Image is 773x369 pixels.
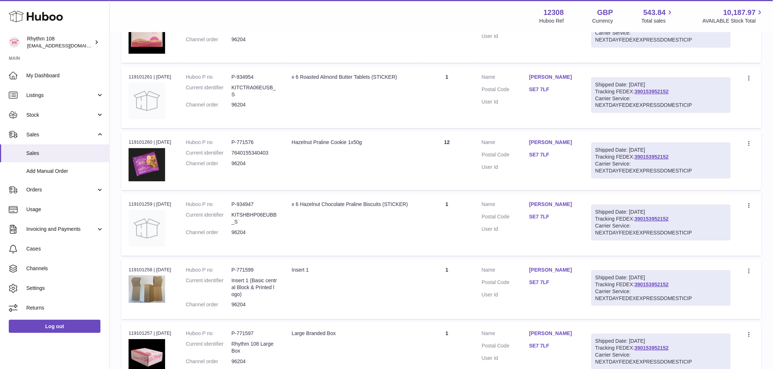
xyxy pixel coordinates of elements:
[529,213,577,220] a: SE7 7LF
[232,229,277,236] dd: 96204
[129,148,165,181] img: 123081684746041.JPG
[26,92,96,99] span: Listings
[27,35,93,49] div: Rhythm 108
[482,342,529,351] dt: Postal Code
[129,330,171,337] div: 119101257 | [DATE]
[292,74,412,81] div: x 6 Roasted Almond Butter Tablets (STICKER)
[292,201,412,208] div: x 6 Hazelnut Chocolate Praline Biscuits (STICKER)
[186,211,232,225] dt: Current identifier
[420,259,475,319] td: 1
[27,43,107,48] span: [EMAIL_ADDRESS][DOMAIN_NAME]
[232,149,277,156] dd: 7640155340403
[26,265,104,272] span: Channels
[186,101,232,108] dt: Channel order
[232,74,277,81] dd: P-934954
[593,18,613,24] div: Currency
[129,139,171,145] div: 119101260 | [DATE]
[232,101,277,108] dd: 96204
[129,201,171,207] div: 119101259 | [DATE]
[232,211,277,225] dd: KITSHBHP06EUBB_S
[529,342,577,349] a: SE7 7LF
[702,18,764,24] span: AVAILABLE Stock Total
[186,341,232,354] dt: Current identifier
[595,147,727,154] div: Shipped Date: [DATE]
[232,341,277,354] dd: Rhythm 108 Large Box
[595,95,727,109] div: Carrier Service: NEXTDAYFEDEXEXPRESSDOMESTICIP
[129,267,171,273] div: 119101258 | [DATE]
[529,151,577,158] a: SE7 7LF
[420,194,475,255] td: 1
[529,267,577,273] a: [PERSON_NAME]
[232,160,277,167] dd: 96204
[186,301,232,308] dt: Channel order
[482,201,529,210] dt: Name
[186,267,232,273] dt: Huboo P no
[595,338,727,345] div: Shipped Date: [DATE]
[529,86,577,93] a: SE7 7LF
[482,213,529,222] dt: Postal Code
[723,8,756,18] span: 10,187.97
[595,351,727,365] div: Carrier Service: NEXTDAYFEDEXEXPRESSDOMESTICIP
[635,154,669,160] a: 390153952152
[129,74,171,80] div: 119101261 | [DATE]
[482,226,529,233] dt: User Id
[26,112,96,119] span: Stock
[529,74,577,81] a: [PERSON_NAME]
[420,66,475,128] td: 1
[9,37,20,48] img: internalAdmin-12308@internal.huboo.com
[544,8,564,18] strong: 12308
[26,304,104,311] span: Returns
[232,201,277,208] dd: P-934947
[26,226,96,233] span: Invoicing and Payments
[186,74,232,81] dt: Huboo P no
[591,270,731,306] div: Tracking FEDEX:
[540,18,564,24] div: Huboo Ref
[9,320,100,333] a: Log out
[529,330,577,337] a: [PERSON_NAME]
[591,143,731,178] div: Tracking FEDEX:
[26,245,104,252] span: Cases
[129,275,165,302] img: 123081684745102.JPG
[635,281,669,287] a: 390153952152
[232,139,277,146] dd: P-771576
[129,82,165,119] img: no-photo.jpg
[635,216,669,222] a: 390153952152
[26,131,96,138] span: Sales
[292,139,412,146] div: Hazelnut Praline Cookie 1x50g
[641,8,674,24] a: 543.84 Total sales
[186,139,232,146] dt: Huboo P no
[420,132,475,190] td: 12
[482,330,529,339] dt: Name
[186,358,232,365] dt: Channel order
[643,8,666,18] span: 543.84
[186,330,232,337] dt: Huboo P no
[292,330,412,337] div: Large Branded Box
[186,277,232,298] dt: Current identifier
[595,30,727,43] div: Carrier Service: NEXTDAYFEDEXEXPRESSDOMESTICIP
[232,277,277,298] dd: Insert 1 (Basic central Block & Printed logo)
[232,358,277,365] dd: 96204
[232,36,277,43] dd: 96204
[482,33,529,40] dt: User Id
[641,18,674,24] span: Total sales
[26,285,104,292] span: Settings
[482,151,529,160] dt: Postal Code
[232,301,277,308] dd: 96204
[635,89,669,94] a: 390153952152
[26,186,96,193] span: Orders
[129,210,165,246] img: no-photo.jpg
[595,81,727,88] div: Shipped Date: [DATE]
[232,84,277,98] dd: KITCTRA06EUSB_S
[597,8,613,18] strong: GBP
[591,205,731,240] div: Tracking FEDEX:
[482,279,529,288] dt: Postal Code
[529,201,577,208] a: [PERSON_NAME]
[186,84,232,98] dt: Current identifier
[595,288,727,302] div: Carrier Service: NEXTDAYFEDEXEXPRESSDOMESTICIP
[186,36,232,43] dt: Channel order
[26,168,104,175] span: Add Manual Order
[26,72,104,79] span: My Dashboard
[702,8,764,24] a: 10,187.97 AVAILABLE Stock Total
[529,279,577,286] a: SE7 7LF
[529,139,577,146] a: [PERSON_NAME]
